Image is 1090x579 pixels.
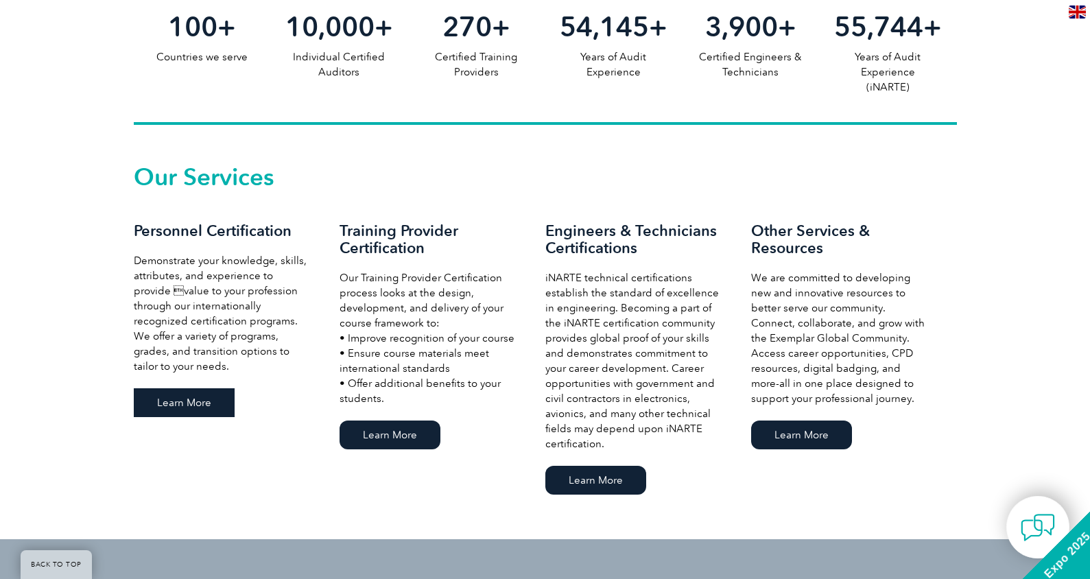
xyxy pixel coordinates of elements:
p: We are committed to developing new and innovative resources to better serve our community. Connec... [751,270,929,406]
p: Our Training Provider Certification process looks at the design, development, and delivery of you... [340,270,518,406]
h3: Personnel Certification [134,222,312,239]
a: Learn More [340,421,440,449]
a: Learn More [751,421,852,449]
a: Learn More [134,388,235,417]
h2: + [407,16,545,38]
h3: Training Provider Certification [340,222,518,257]
h2: + [545,16,682,38]
p: iNARTE technical certifications establish the standard of excellence in engineering. Becoming a p... [545,270,724,451]
p: Demonstrate your knowledge, skills, attributes, and experience to provide value to your professi... [134,253,312,374]
h2: Our Services [134,166,957,188]
span: 3,900 [705,10,778,43]
p: Countries we serve [134,49,271,64]
h3: Other Services & Resources [751,222,929,257]
p: Certified Training Providers [407,49,545,80]
span: 55,744 [834,10,923,43]
p: Individual Certified Auditors [270,49,407,80]
img: en [1069,5,1086,19]
p: Years of Audit Experience (iNARTE) [819,49,956,95]
span: 270 [442,10,492,43]
p: Years of Audit Experience [545,49,682,80]
h3: Engineers & Technicians Certifications [545,222,724,257]
h2: + [270,16,407,38]
span: 100 [168,10,217,43]
h2: + [682,16,819,38]
span: 10,000 [285,10,375,43]
p: Certified Engineers & Technicians [682,49,819,80]
span: 54,145 [560,10,649,43]
a: Learn More [545,466,646,495]
h2: + [819,16,956,38]
h2: + [134,16,271,38]
img: contact-chat.png [1021,510,1055,545]
a: BACK TO TOP [21,550,92,579]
